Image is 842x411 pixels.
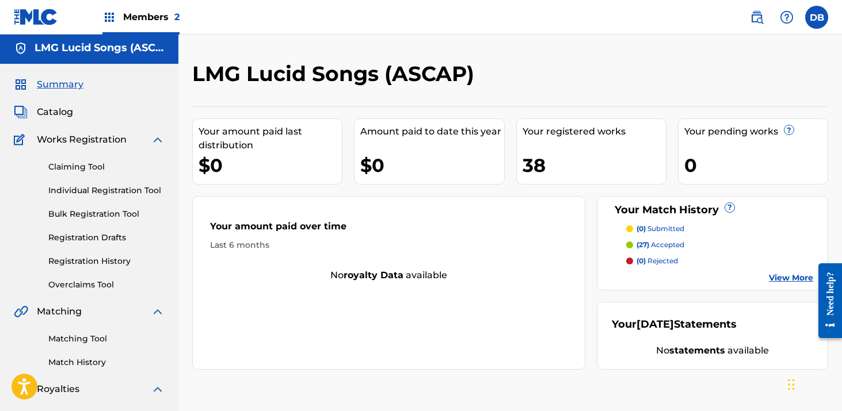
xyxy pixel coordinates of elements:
span: ? [784,125,794,135]
p: accepted [637,240,684,250]
a: Bulk Registration Tool [48,208,165,220]
span: (0) [637,256,646,265]
img: Works Registration [14,133,29,147]
span: (27) [637,240,649,249]
img: expand [151,305,165,318]
span: (0) [637,224,646,233]
a: Matching Tool [48,333,165,345]
img: MLC Logo [14,9,58,25]
div: Last 6 months [210,239,567,251]
iframe: Chat Widget [784,356,842,411]
span: Matching [37,305,82,318]
div: User Menu [805,6,828,29]
a: Registration History [48,255,165,267]
div: 38 [523,152,666,178]
div: 0 [684,152,828,178]
a: Claiming Tool [48,161,165,173]
a: (0) rejected [626,256,813,266]
img: search [750,10,764,24]
div: Your registered works [523,125,666,139]
span: [DATE] [637,318,674,331]
a: SummarySummary [14,78,83,91]
img: expand [151,382,165,396]
a: View More [769,272,813,284]
a: Individual Registration Tool [48,185,165,197]
img: Catalog [14,105,28,119]
a: (0) submitted [626,224,813,234]
div: Your amount paid last distribution [199,125,342,152]
iframe: Resource Center [810,255,842,347]
div: Your pending works [684,125,828,139]
img: Summary [14,78,28,91]
div: Drag [788,367,795,402]
p: submitted [637,224,684,234]
img: Top Rightsholders [102,10,116,24]
img: expand [151,133,165,147]
h2: LMG Lucid Songs (ASCAP) [192,61,480,87]
p: rejected [637,256,678,266]
img: Accounts [14,41,28,55]
span: 2 [174,11,180,22]
img: Matching [14,305,28,318]
strong: statements [669,345,725,356]
a: Overclaims Tool [48,279,165,291]
h5: LMG Lucid Songs (ASCAP) [35,41,165,55]
strong: royalty data [344,270,403,281]
div: Your amount paid over time [210,220,567,239]
div: $0 [360,152,504,178]
span: Works Registration [37,133,127,147]
span: Summary [37,78,83,91]
div: Help [775,6,798,29]
a: CatalogCatalog [14,105,73,119]
div: Your Match History [612,202,813,218]
span: Members [123,10,180,24]
img: help [780,10,794,24]
div: Your Statements [612,317,737,332]
a: (27) accepted [626,240,813,250]
div: No available [612,344,813,358]
a: Registration Drafts [48,232,165,244]
a: Public Search [745,6,768,29]
span: Catalog [37,105,73,119]
div: $0 [199,152,342,178]
a: Match History [48,356,165,368]
span: ? [725,203,734,212]
span: Royalties [37,382,79,396]
div: No available [193,268,585,282]
div: Amount paid to date this year [360,125,504,139]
